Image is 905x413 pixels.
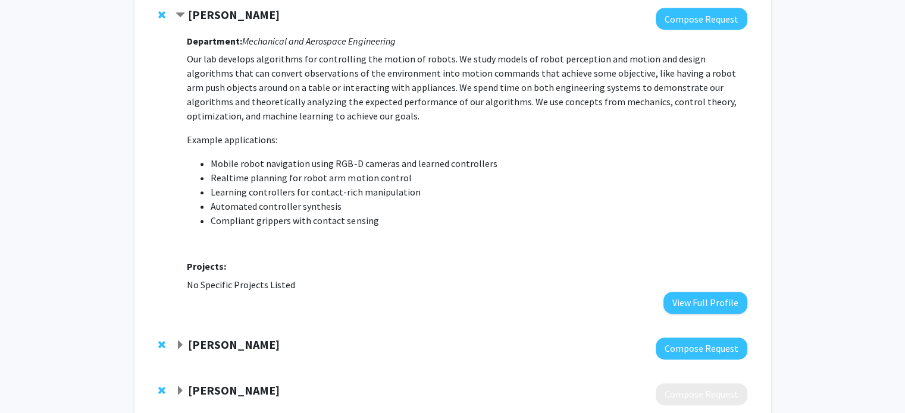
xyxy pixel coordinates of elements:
strong: Projects: [187,260,226,272]
span: Remove Jonathan Zuidema from bookmarks [158,386,165,395]
li: Compliant grippers with contact sensing [211,213,747,228]
button: Compose Request to Jonathan Zuidema [656,383,747,405]
span: No Specific Projects Listed [187,279,295,291]
li: Learning controllers for contact-rich manipulation [211,185,747,199]
p: Example applications: [187,133,747,147]
li: Realtime planning for robot arm motion control [211,171,747,185]
strong: [PERSON_NAME] [188,383,280,398]
p: Our lab develops algorithms for controlling the motion of robots. We study models of robot percep... [187,52,747,123]
strong: [PERSON_NAME] [188,337,280,352]
button: View Full Profile [663,292,747,314]
button: Compose Request to Minjae Kim [656,338,747,360]
span: Expand Jonathan Zuidema Bookmark [176,386,185,396]
iframe: Chat [9,360,51,404]
span: Expand Minjae Kim Bookmark [176,341,185,350]
span: Contract Hasan Poonawala Bookmark [176,11,185,20]
span: Remove Minjae Kim from bookmarks [158,340,165,349]
i: Mechanical and Aerospace Engineering [242,35,395,47]
strong: [PERSON_NAME] [188,7,280,22]
button: Compose Request to Hasan Poonawala [656,8,747,30]
span: Remove Hasan Poonawala from bookmarks [158,10,165,20]
li: Automated controller synthesis [211,199,747,213]
li: Mobile robot navigation using RGB-D cameras and learned controllers [211,156,747,171]
strong: Department: [187,35,242,47]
